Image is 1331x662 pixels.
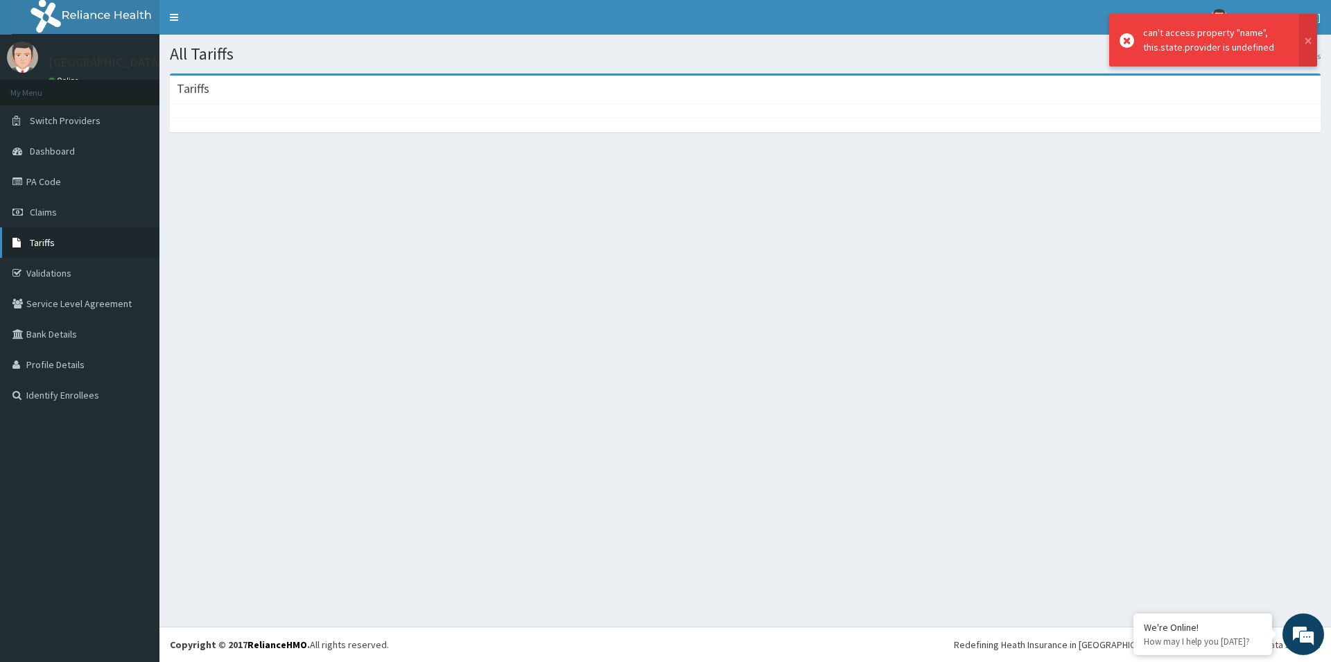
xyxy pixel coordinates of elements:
[170,45,1321,63] h1: All Tariffs
[7,42,38,73] img: User Image
[26,69,56,104] img: d_794563401_company_1708531726252_794563401
[1143,26,1286,55] div: can't access property "name", this.state.provider is undefined
[247,638,307,651] a: RelianceHMO
[72,78,233,96] div: Chat with us now
[177,82,209,95] h3: Tariffs
[30,114,101,127] span: Switch Providers
[30,236,55,249] span: Tariffs
[30,145,75,157] span: Dashboard
[1236,11,1321,24] span: [GEOGRAPHIC_DATA]
[954,638,1321,652] div: Redefining Heath Insurance in [GEOGRAPHIC_DATA] using Telemedicine and Data Science!
[1210,9,1228,26] img: User Image
[159,627,1331,662] footer: All rights reserved.
[1144,636,1262,647] p: How may I help you today?
[7,378,264,427] textarea: Type your message and hit 'Enter'
[30,206,57,218] span: Claims
[227,7,261,40] div: Minimize live chat window
[170,638,310,651] strong: Copyright © 2017 .
[49,76,82,85] a: Online
[80,175,191,315] span: We're online!
[49,56,163,69] p: [GEOGRAPHIC_DATA]
[1144,621,1262,634] div: We're Online!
